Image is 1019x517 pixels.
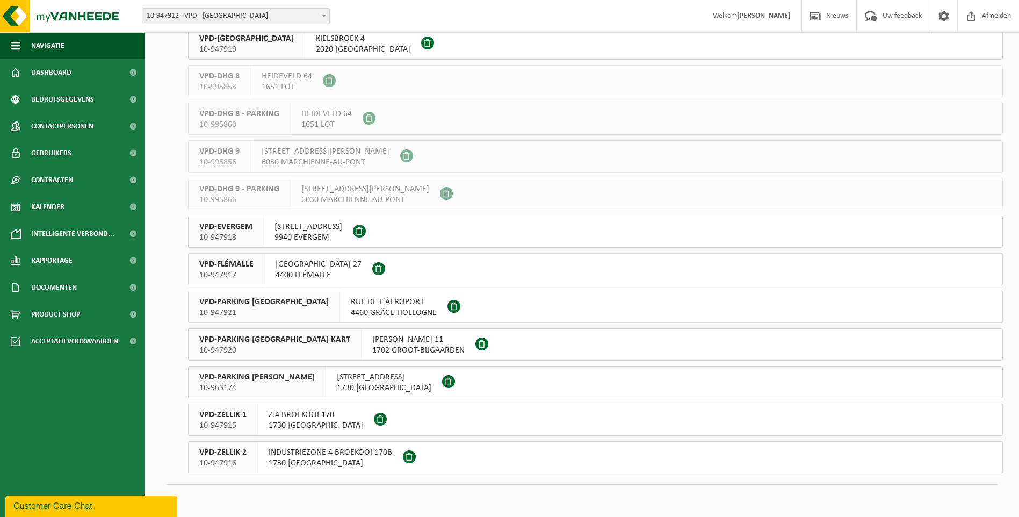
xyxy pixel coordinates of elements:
[199,345,350,356] span: 10-947920
[276,259,362,270] span: [GEOGRAPHIC_DATA] 27
[199,232,252,243] span: 10-947918
[31,220,114,247] span: Intelligente verbond...
[31,167,73,193] span: Contracten
[301,195,429,205] span: 6030 MARCHIENNE-AU-PONT
[188,328,1003,361] button: VPD-PARKING [GEOGRAPHIC_DATA] KART 10-947920 [PERSON_NAME] 111702 GROOT-BIJGAARDEN
[199,307,329,318] span: 10-947921
[262,71,312,82] span: HEIDEVELD 64
[276,270,362,281] span: 4400 FLÉMALLE
[199,334,350,345] span: VPD-PARKING [GEOGRAPHIC_DATA] KART
[142,9,329,24] span: 10-947912 - VPD - ASSE
[199,109,279,119] span: VPD-DHG 8 - PARKING
[372,334,465,345] span: [PERSON_NAME] 11
[199,146,240,157] span: VPD-DHG 9
[262,146,389,157] span: [STREET_ADDRESS][PERSON_NAME]
[31,113,93,140] span: Contactpersonen
[31,86,94,113] span: Bedrijfsgegevens
[199,420,247,431] span: 10-947915
[199,297,329,307] span: VPD-PARKING [GEOGRAPHIC_DATA]
[31,328,118,355] span: Acceptatievoorwaarden
[199,82,240,92] span: 10-995853
[31,193,64,220] span: Kalender
[142,8,330,24] span: 10-947912 - VPD - ASSE
[199,372,315,383] span: VPD-PARKING [PERSON_NAME]
[199,458,247,469] span: 10-947916
[199,270,254,281] span: 10-947917
[31,247,73,274] span: Rapportage
[199,71,240,82] span: VPD-DHG 8
[188,253,1003,285] button: VPD-FLÉMALLE 10-947917 [GEOGRAPHIC_DATA] 274400 FLÉMALLE
[5,493,179,517] iframe: chat widget
[301,184,429,195] span: [STREET_ADDRESS][PERSON_NAME]
[262,82,312,92] span: 1651 LOT
[274,232,342,243] span: 9940 EVERGEM
[188,366,1003,398] button: VPD-PARKING [PERSON_NAME] 10-963174 [STREET_ADDRESS]1730 [GEOGRAPHIC_DATA]
[199,383,315,393] span: 10-963174
[188,441,1003,473] button: VPD-ZELLIK 2 10-947916 INDUSTRIEZONE 4 BROEKOOI 170B1730 [GEOGRAPHIC_DATA]
[199,221,252,232] span: VPD-EVERGEM
[31,59,71,86] span: Dashboard
[199,447,247,458] span: VPD-ZELLIK 2
[337,383,431,393] span: 1730 [GEOGRAPHIC_DATA]
[337,372,431,383] span: [STREET_ADDRESS]
[274,221,342,232] span: [STREET_ADDRESS]
[199,119,279,130] span: 10-995860
[31,274,77,301] span: Documenten
[269,458,392,469] span: 1730 [GEOGRAPHIC_DATA]
[301,109,352,119] span: HEIDEVELD 64
[269,410,363,420] span: Z.4 BROEKOOI 170
[301,119,352,130] span: 1651 LOT
[188,404,1003,436] button: VPD-ZELLIK 1 10-947915 Z.4 BROEKOOI 1701730 [GEOGRAPHIC_DATA]
[351,307,437,318] span: 4460 GRÂCE-HOLLOGNE
[269,447,392,458] span: INDUSTRIEZONE 4 BROEKOOI 170B
[199,157,240,168] span: 10-995856
[199,184,279,195] span: VPD-DHG 9 - PARKING
[316,44,410,55] span: 2020 [GEOGRAPHIC_DATA]
[372,345,465,356] span: 1702 GROOT-BIJGAARDEN
[351,297,437,307] span: RUE DE L'AEROPORT
[199,410,247,420] span: VPD-ZELLIK 1
[31,301,80,328] span: Product Shop
[31,140,71,167] span: Gebruikers
[199,259,254,270] span: VPD-FLÉMALLE
[188,27,1003,60] button: VPD-[GEOGRAPHIC_DATA] 10-947919 KIELSBROEK 42020 [GEOGRAPHIC_DATA]
[269,420,363,431] span: 1730 [GEOGRAPHIC_DATA]
[262,157,389,168] span: 6030 MARCHIENNE-AU-PONT
[188,216,1003,248] button: VPD-EVERGEM 10-947918 [STREET_ADDRESS]9940 EVERGEM
[199,33,294,44] span: VPD-[GEOGRAPHIC_DATA]
[199,195,279,205] span: 10-995866
[188,291,1003,323] button: VPD-PARKING [GEOGRAPHIC_DATA] 10-947921 RUE DE L'AEROPORT4460 GRÂCE-HOLLOGNE
[31,32,64,59] span: Navigatie
[737,12,791,20] strong: [PERSON_NAME]
[199,44,294,55] span: 10-947919
[316,33,410,44] span: KIELSBROEK 4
